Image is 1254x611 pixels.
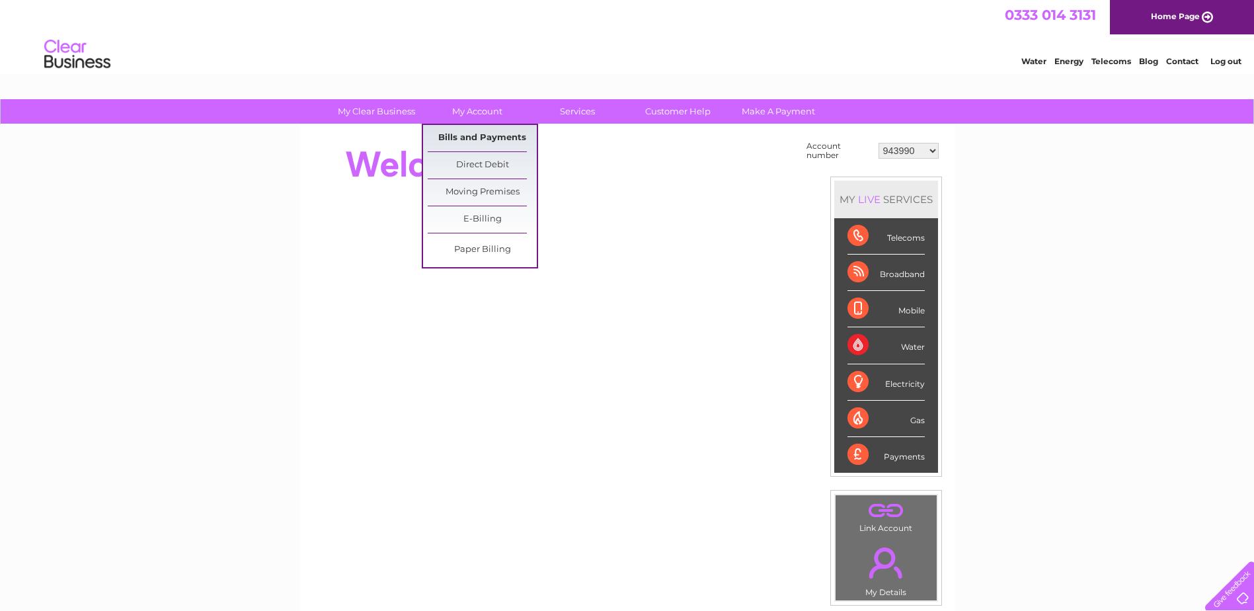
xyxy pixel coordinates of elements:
[835,495,937,536] td: Link Account
[1021,56,1046,66] a: Water
[847,218,925,255] div: Telecoms
[1166,56,1198,66] a: Contact
[1139,56,1158,66] a: Blog
[839,540,933,586] a: .
[847,327,925,364] div: Water
[847,255,925,291] div: Broadband
[422,99,531,124] a: My Account
[44,34,111,75] img: logo.png
[1091,56,1131,66] a: Telecoms
[428,125,537,151] a: Bills and Payments
[847,437,925,473] div: Payments
[803,138,875,163] td: Account number
[839,499,933,522] a: .
[428,152,537,179] a: Direct Debit
[1005,7,1096,23] a: 0333 014 3131
[428,237,537,263] a: Paper Billing
[315,7,940,64] div: Clear Business is a trading name of Verastar Limited (registered in [GEOGRAPHIC_DATA] No. 3667643...
[428,179,537,206] a: Moving Premises
[835,536,937,601] td: My Details
[523,99,632,124] a: Services
[1054,56,1083,66] a: Energy
[847,291,925,327] div: Mobile
[623,99,732,124] a: Customer Help
[847,364,925,401] div: Electricity
[428,206,537,233] a: E-Billing
[847,401,925,437] div: Gas
[834,181,938,218] div: MY SERVICES
[322,99,431,124] a: My Clear Business
[855,193,883,206] div: LIVE
[724,99,833,124] a: Make A Payment
[1210,56,1241,66] a: Log out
